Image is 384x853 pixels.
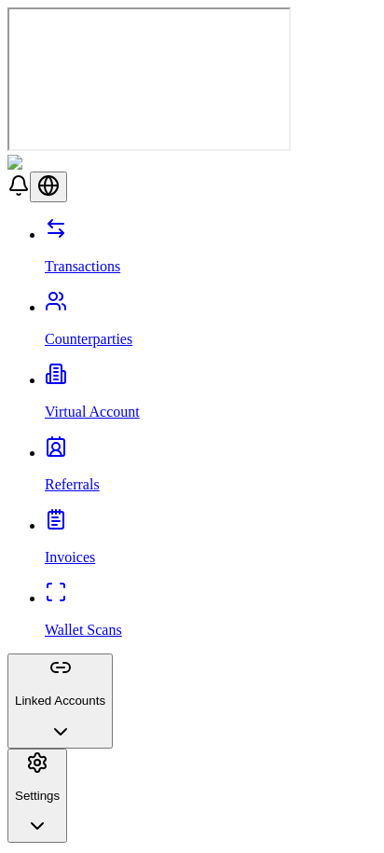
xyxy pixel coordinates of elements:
p: Referrals [45,476,377,493]
a: Virtual Account [45,372,377,420]
p: Settings [15,789,60,803]
button: Linked Accounts [7,654,113,749]
p: Linked Accounts [15,694,105,708]
p: Counterparties [45,331,377,348]
a: Counterparties [45,299,377,348]
p: Virtual Account [45,404,377,420]
a: Invoices [45,517,377,566]
img: ShieldPay Logo [7,155,118,172]
p: Transactions [45,258,377,275]
a: Referrals [45,445,377,493]
a: Wallet Scans [45,590,377,639]
a: Transactions [45,227,377,275]
p: Wallet Scans [45,622,377,639]
p: Invoices [45,549,377,566]
button: Settings [7,749,67,844]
